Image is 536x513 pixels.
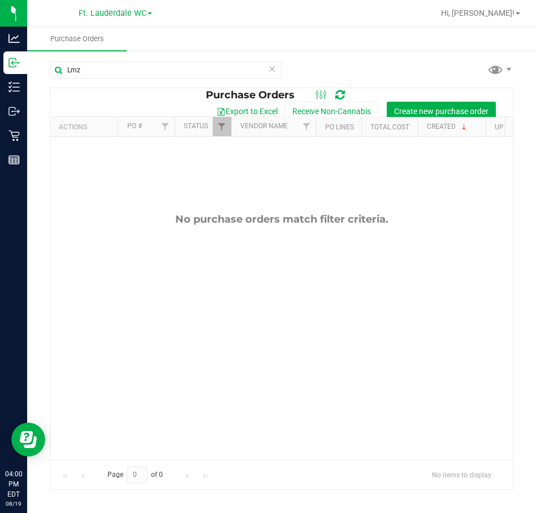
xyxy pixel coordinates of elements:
inline-svg: Analytics [8,33,20,44]
button: Receive Non-Cannabis [285,102,378,121]
a: PO # [127,122,142,130]
button: Export to Excel [209,102,285,121]
span: Purchase Orders [35,34,119,44]
div: No purchase orders match filter criteria. [50,213,513,225]
a: Total Cost [370,123,409,131]
inline-svg: Inventory [8,81,20,93]
a: Created [427,123,469,131]
p: 04:00 PM EDT [5,469,22,499]
inline-svg: Outbound [8,106,20,117]
span: Ft. Lauderdale WC [79,8,146,18]
inline-svg: Reports [8,154,20,166]
a: Vendor Name [240,122,288,130]
a: Filter [297,117,316,136]
a: Filter [156,117,175,136]
a: Status [184,122,208,130]
button: Create new purchase order [387,102,496,121]
p: 08/19 [5,499,22,508]
inline-svg: Retail [8,130,20,141]
span: Page of 0 [98,466,172,484]
input: Search Purchase Order ID, Vendor Name and Ref Field 1 [50,62,282,79]
inline-svg: Inbound [8,57,20,68]
span: Create new purchase order [394,107,489,116]
a: Updated [495,123,525,131]
div: Actions [59,123,114,131]
a: Filter [213,117,231,136]
a: Purchase Orders [27,27,127,51]
span: Clear [268,62,276,76]
span: No items to display [423,466,500,483]
a: PO Lines [325,123,354,131]
span: Purchase Orders [206,89,306,101]
span: Hi, [PERSON_NAME]! [441,8,515,18]
iframe: Resource center [11,423,45,457]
